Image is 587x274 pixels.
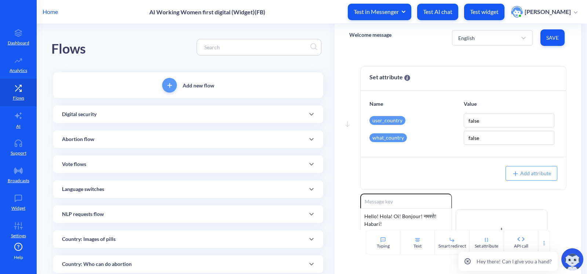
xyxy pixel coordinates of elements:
[149,8,265,15] p: AI Working Women first digital (Widget)(FB)
[470,8,499,15] p: Test widget
[512,170,551,176] span: Add attribute
[11,150,26,156] p: Support
[464,100,554,108] p: Value
[458,34,475,42] div: English
[417,4,458,20] button: Test AI chat
[53,180,323,198] div: Language switches
[62,136,94,143] p: Abortion flow
[360,194,452,208] input: Message key
[53,205,323,223] div: NLP requests flow
[423,8,452,15] p: Test AI chat
[16,123,21,130] p: AI
[525,8,571,16] p: [PERSON_NAME]
[413,243,422,249] div: Text
[13,95,24,101] p: Flows
[8,40,29,46] p: Dashboard
[62,235,116,243] p: Country: Images of pills
[53,255,323,273] div: Country: Who can do abortion
[53,230,323,248] div: Country: Images of pills
[14,254,23,261] span: Help
[62,260,132,268] p: Country: Who can do abortion
[201,43,310,51] input: Search
[360,208,452,252] div: Hello! Hola! Oi! Bonjour! नमस्ते! Habari!
[349,31,391,39] p: Welcome message
[546,34,559,42] span: Save
[514,243,528,249] div: API call
[477,257,552,265] p: Hey there! Can I give you a hand?
[354,8,405,16] span: Test in Messenger
[377,243,390,249] div: Typing
[369,133,407,142] div: what_country
[183,82,214,89] p: Add new flow
[11,232,26,239] p: Settings
[53,155,323,173] div: Vote flows
[11,205,25,212] p: Widget
[369,100,460,108] p: Name
[369,116,405,125] div: user_country
[507,5,581,18] button: user photo[PERSON_NAME]
[43,7,58,16] p: Home
[62,161,86,168] p: Vote flows
[369,73,410,82] span: Set attribute
[464,131,554,145] input: none
[53,130,323,148] div: Abortion flow
[62,210,104,218] p: NLP requests flow
[62,185,104,193] p: Language switches
[464,113,554,127] input: none
[561,248,583,270] img: copilot-icon.svg
[464,4,504,20] button: Test widget
[10,67,27,74] p: Analytics
[511,6,523,18] img: user photo
[348,4,411,20] button: Test in Messenger
[540,29,565,46] button: Save
[162,78,177,93] button: add
[62,111,96,118] p: Digital security
[438,243,466,249] div: Smart redirect
[53,105,323,123] div: Digital security
[475,243,498,249] div: Set attribute
[51,39,86,60] div: Flows
[8,177,29,184] p: Broadcasts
